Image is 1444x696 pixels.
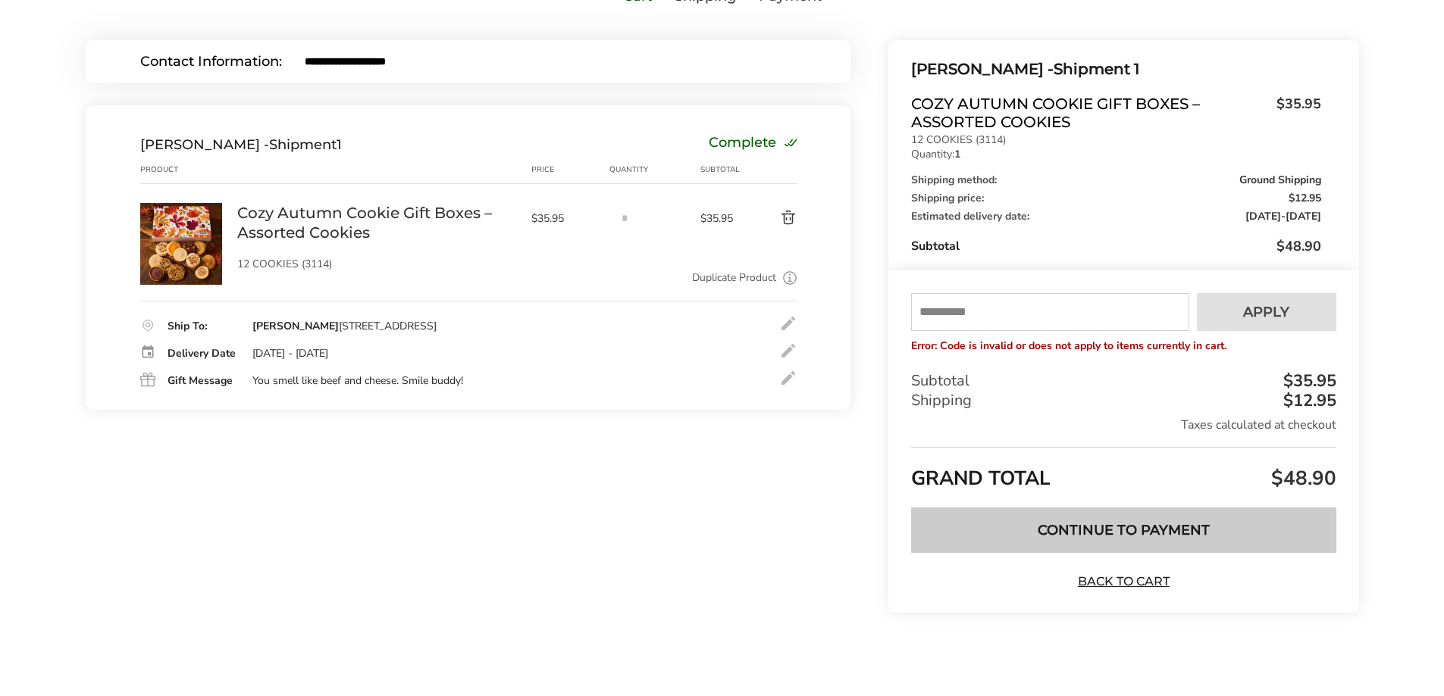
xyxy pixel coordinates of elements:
[305,55,797,68] input: E-mail
[252,320,437,333] div: [STREET_ADDRESS]
[252,374,463,388] div: You smell like beef and cheese. Smile buddy!
[911,135,1320,145] p: 12 COOKIES (3114)
[1243,305,1289,319] span: Apply
[709,136,797,153] div: Complete
[1269,95,1321,127] span: $35.95
[911,60,1054,78] span: [PERSON_NAME] -
[692,270,776,286] a: Duplicate Product
[252,319,339,333] strong: [PERSON_NAME]
[1245,209,1281,223] span: [DATE]
[140,55,305,68] div: Contact Information:
[1280,392,1336,409] div: $12.95
[911,149,1320,160] p: Quantity:
[609,203,640,233] input: Quantity input
[911,447,1336,496] div: GRAND TOTAL
[911,371,1336,391] div: Subtotal
[1289,193,1321,204] span: $12.95
[140,136,342,153] div: Shipment
[911,95,1268,131] span: Cozy Autumn Cookie Gift Boxes – Assorted Cookies
[1280,373,1336,389] div: $35.95
[911,391,1336,410] div: Shipping
[531,164,610,176] div: Price
[911,57,1320,82] div: Shipment 1
[1239,175,1321,186] span: Ground Shipping
[1276,237,1321,255] span: $48.90
[911,339,1336,353] p: Error: Code is invalid or does not apply to items currently in cart.
[1245,211,1321,222] span: -
[700,164,744,176] div: Subtotal
[140,136,269,153] span: [PERSON_NAME] -
[168,376,237,386] div: Gift Message
[237,203,516,242] a: Cozy Autumn Cookie Gift Boxes – Assorted Cookies
[911,237,1320,255] div: Subtotal
[1286,209,1321,223] span: [DATE]
[168,321,237,332] div: Ship To:
[744,209,797,227] button: Delete product
[911,211,1320,222] div: Estimated delivery date:
[954,147,960,161] strong: 1
[1070,573,1176,590] a: Back to Cart
[237,259,516,270] p: 12 COOKIES (3114)
[911,95,1320,131] a: Cozy Autumn Cookie Gift Boxes – Assorted Cookies$35.95
[337,136,342,153] span: 1
[911,193,1320,204] div: Shipping price:
[911,507,1336,553] button: Continue to Payment
[1197,293,1336,331] button: Apply
[252,347,328,360] div: [DATE] - [DATE]
[609,164,700,176] div: Quantity
[140,203,222,285] img: Cozy Autumn Cookie Gift Boxes – Assorted Cookies
[1267,465,1336,492] span: $48.90
[911,417,1336,433] div: Taxes calculated at checkout
[168,348,237,359] div: Delivery Date
[911,175,1320,186] div: Shipping method:
[531,211,603,226] span: $35.95
[700,211,744,226] span: $35.95
[140,164,237,176] div: Product
[140,202,222,217] a: Cozy Autumn Cookie Gift Boxes – Assorted Cookies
